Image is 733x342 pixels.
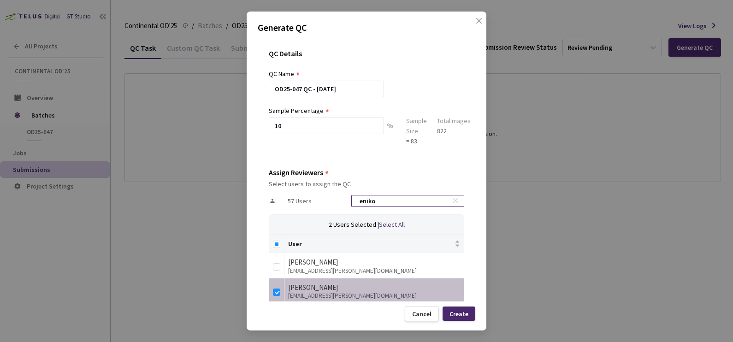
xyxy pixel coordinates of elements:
button: Close [466,17,481,32]
div: Create [449,310,468,318]
div: [PERSON_NAME] [288,257,460,268]
input: e.g. 10 [269,118,384,134]
div: [EMAIL_ADDRESS][PERSON_NAME][DOMAIN_NAME] [288,268,460,274]
div: QC Details [269,49,464,69]
div: Assign Reviewers [269,168,323,177]
p: Generate QC [258,21,475,35]
div: Sample Size [406,116,427,136]
div: QC Name [269,69,294,79]
input: Search [354,195,452,206]
span: Select All [379,220,405,229]
div: Select users to assign the QC [269,180,464,188]
div: Sample Percentage [269,106,324,116]
div: % [384,118,396,146]
div: [PERSON_NAME] [288,282,460,293]
span: User [288,240,453,248]
div: Cancel [412,310,432,318]
div: = 83 [406,136,427,146]
th: User [284,235,464,253]
span: close [475,17,483,43]
span: 2 Users Selected | [329,220,379,229]
span: 57 Users [288,197,312,205]
div: 822 [437,126,471,136]
div: Total Images [437,116,471,126]
div: [EMAIL_ADDRESS][PERSON_NAME][DOMAIN_NAME] [288,293,460,299]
